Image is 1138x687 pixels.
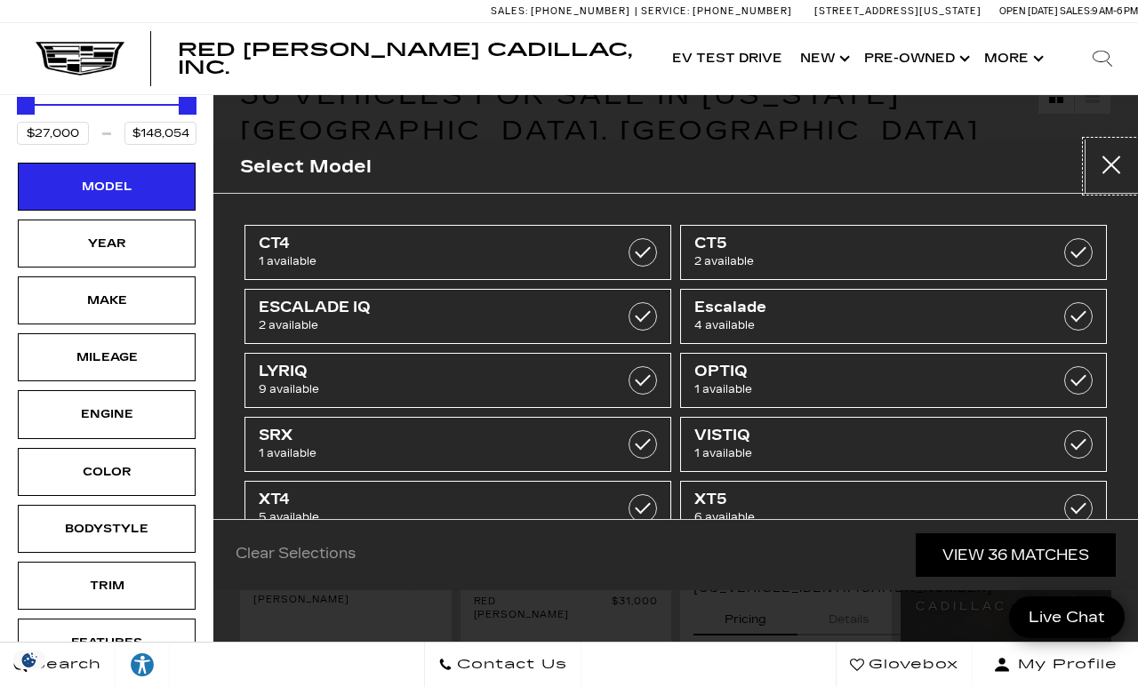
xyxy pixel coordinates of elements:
[975,23,1049,94] button: More
[855,23,975,94] a: Pre-Owned
[973,643,1138,687] button: Open user profile menu
[453,652,567,677] span: Contact Us
[694,427,1033,444] span: VISTIQ
[259,252,597,270] span: 1 available
[641,5,690,17] span: Service:
[694,508,1033,526] span: 6 available
[1011,652,1118,677] span: My Profile
[916,533,1116,577] a: View 36 Matches
[491,6,635,16] a: Sales: [PHONE_NUMBER]
[663,23,791,94] a: EV Test Drive
[680,481,1107,536] a: XT56 available
[694,235,1033,252] span: CT5
[244,481,671,536] a: XT45 available
[680,225,1107,280] a: CT52 available
[259,508,597,526] span: 5 available
[62,234,151,253] div: Year
[244,289,671,344] a: ESCALADE IQ2 available
[694,380,1033,398] span: 1 available
[124,122,196,145] input: Maximum
[62,462,151,482] div: Color
[1067,23,1138,94] div: Search
[62,404,151,424] div: Engine
[244,417,671,472] a: SRX1 available
[259,491,597,508] span: XT4
[62,347,151,367] div: Mileage
[18,276,196,324] div: MakeMake
[240,152,372,181] h2: Select Model
[531,5,630,17] span: [PHONE_NUMBER]
[259,427,597,444] span: SRX
[18,163,196,211] div: ModelModel
[791,23,855,94] a: New
[18,333,196,381] div: MileageMileage
[9,651,50,669] div: Privacy Settings
[694,299,1033,316] span: Escalade
[116,643,170,687] a: Explore your accessibility options
[836,643,973,687] a: Glovebox
[694,252,1033,270] span: 2 available
[28,652,101,677] span: Search
[244,353,671,408] a: LYRIQ9 available
[18,448,196,496] div: ColorColor
[680,353,1107,408] a: OPTIQ1 available
[693,5,792,17] span: [PHONE_NUMBER]
[18,220,196,268] div: YearYear
[116,651,169,678] div: Explore your accessibility options
[62,633,151,652] div: Features
[694,316,1033,334] span: 4 available
[18,505,196,553] div: BodystyleBodystyle
[1085,140,1138,193] button: Close
[62,519,151,539] div: Bodystyle
[17,91,196,145] div: Price
[999,5,1058,17] span: Open [DATE]
[244,225,671,280] a: CT41 available
[1020,607,1114,627] span: Live Chat
[259,444,597,462] span: 1 available
[694,444,1033,462] span: 1 available
[259,363,597,380] span: LYRIQ
[62,576,151,595] div: Trim
[694,491,1033,508] span: XT5
[491,5,528,17] span: Sales:
[694,363,1033,380] span: OPTIQ
[680,289,1107,344] a: Escalade4 available
[178,41,645,76] a: Red [PERSON_NAME] Cadillac, Inc.
[1092,5,1138,17] span: 9 AM-6 PM
[864,652,958,677] span: Glovebox
[236,545,356,566] a: Clear Selections
[259,235,597,252] span: CT4
[18,619,196,667] div: FeaturesFeatures
[814,5,982,17] a: [STREET_ADDRESS][US_STATE]
[680,417,1107,472] a: VISTIQ1 available
[18,390,196,438] div: EngineEngine
[18,562,196,610] div: TrimTrim
[635,6,797,16] a: Service: [PHONE_NUMBER]
[17,97,35,115] div: Minimum Price
[62,291,151,310] div: Make
[1009,596,1125,638] a: Live Chat
[178,39,632,78] span: Red [PERSON_NAME] Cadillac, Inc.
[1060,5,1092,17] span: Sales:
[259,299,597,316] span: ESCALADE IQ
[62,177,151,196] div: Model
[259,380,597,398] span: 9 available
[17,122,89,145] input: Minimum
[424,643,581,687] a: Contact Us
[259,316,597,334] span: 2 available
[179,97,196,115] div: Maximum Price
[36,42,124,76] img: Cadillac Dark Logo with Cadillac White Text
